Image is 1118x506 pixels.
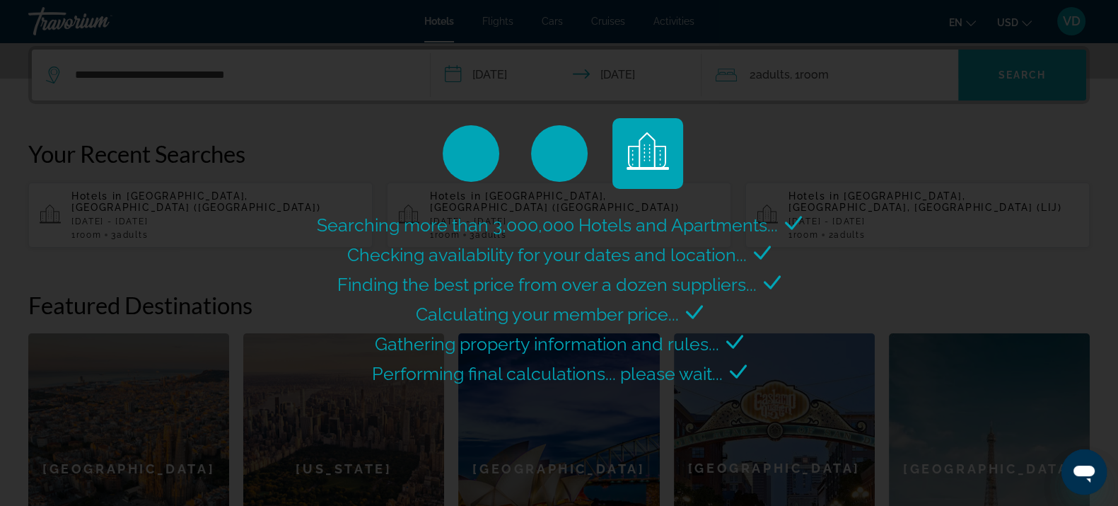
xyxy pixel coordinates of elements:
[372,363,723,384] span: Performing final calculations... please wait...
[375,333,719,355] span: Gathering property information and rules...
[416,304,679,325] span: Calculating your member price...
[337,274,757,295] span: Finding the best price from over a dozen suppliers...
[317,214,778,236] span: Searching more than 3,000,000 Hotels and Apartments...
[347,244,747,265] span: Checking availability for your dates and location...
[1061,449,1107,495] iframe: Кнопка запуска окна обмена сообщениями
